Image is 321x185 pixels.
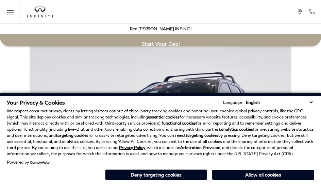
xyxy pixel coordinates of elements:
[56,133,88,138] strong: targeting cookies
[223,100,243,105] div: Language:
[27,6,53,18] a: infiniti
[148,114,180,119] strong: essential cookies
[186,133,218,138] strong: targeting cookies
[221,127,253,132] strong: analytics cookies
[105,169,207,180] button: Deny targeting cookies
[244,99,314,106] select: Language Select
[7,108,314,157] p: We respect consumer privacy rights by letting visitors opt out of third-party tracking cookies an...
[30,160,50,164] a: ComplyAuto
[7,160,50,164] div: Powered by
[212,170,314,180] button: Allow all cookies
[162,121,196,126] strong: functional cookies
[119,145,145,150] a: Privacy Policy
[27,6,53,18] img: INFINITI
[7,99,65,106] span: Your Privacy & Cookies
[141,40,180,47] span: Start Your Deal
[180,145,220,150] strong: Arbitration Provision
[130,26,191,31] a: Red [PERSON_NAME] INFINITI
